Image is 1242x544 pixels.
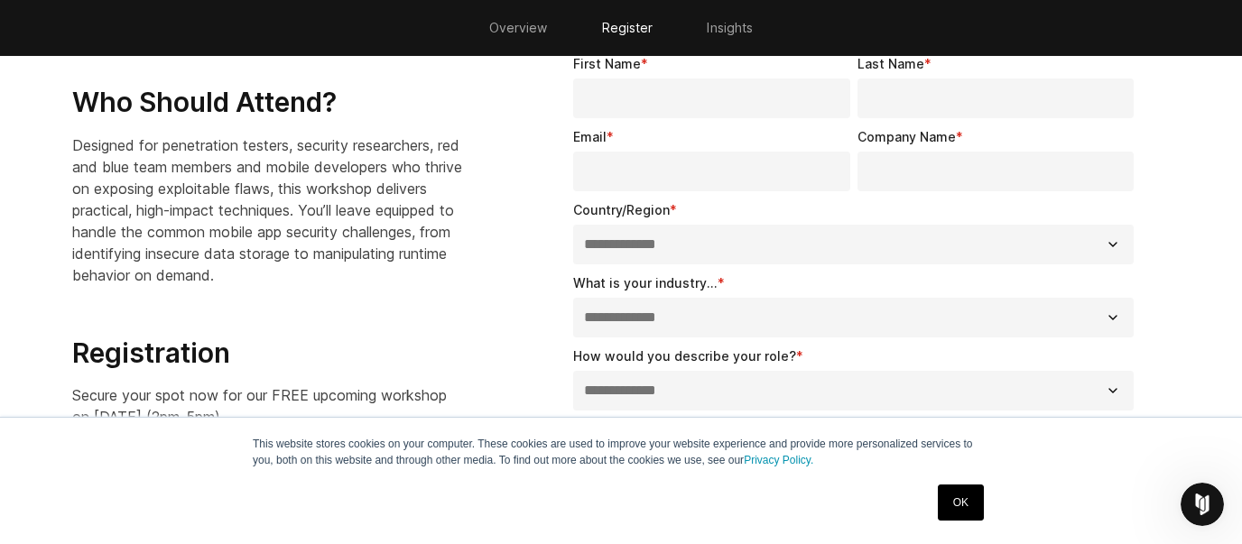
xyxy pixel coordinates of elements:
[573,129,607,144] span: Email
[857,56,924,71] span: Last Name
[573,348,796,364] span: How would you describe your role?
[72,384,465,428] p: Secure your spot now for our FREE upcoming workshop on [DATE] (2pm-5pm)
[573,202,670,217] span: Country/Region
[1181,483,1224,526] iframe: Intercom live chat
[744,454,813,466] a: Privacy Policy.
[857,129,956,144] span: Company Name
[72,86,465,120] h3: Who Should Attend?
[253,436,989,468] p: This website stores cookies on your computer. These cookies are used to improve your website expe...
[72,337,465,371] h3: Registration
[72,134,465,286] p: Designed for penetration testers, security researchers, red and blue team members and mobile deve...
[938,484,984,521] a: OK
[573,56,641,71] span: First Name
[573,275,718,290] span: What is your industry...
